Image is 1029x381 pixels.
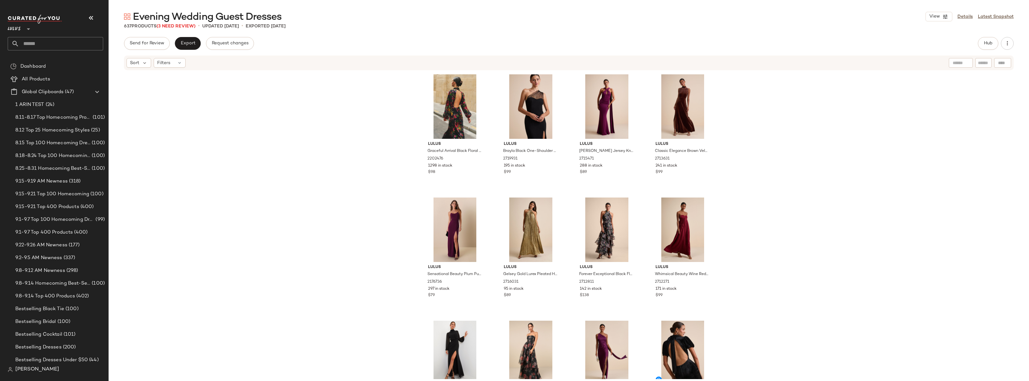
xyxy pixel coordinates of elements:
[15,331,62,338] span: Bestselling Cocktail
[22,88,64,96] span: Global Clipboards
[650,74,715,139] img: 2713631_02_front_2025-08-26.jpg
[206,37,254,50] button: Request changes
[242,22,243,30] span: •
[427,279,442,285] span: 2176736
[65,267,78,274] span: (298)
[504,293,511,298] span: $89
[157,24,196,29] span: (3 Need Review)
[68,178,81,185] span: (318)
[15,216,94,223] span: 9.1-9.7 Top 100 Homecoming Dresses
[124,37,170,50] button: Send for Review
[15,229,73,236] span: 9.1-9.7 Top 400 Products
[15,254,62,262] span: 9.2-9.5 AM Newness
[423,74,487,139] img: 13112121_2202476.jpg
[580,286,602,292] span: 142 in stock
[503,156,518,162] span: 2719931
[984,41,993,46] span: Hub
[503,148,557,154] span: Brayla Black One-Shoulder Mermaid Maxi Dress
[64,305,79,313] span: (100)
[90,127,100,134] span: (25)
[15,101,44,108] span: 1 ARIN TEST
[130,60,139,66] span: Sort
[8,15,62,24] img: cfy_white_logo.C9jOOHJF.svg
[575,198,639,262] img: 2712811_02_front_2025-08-11.jpg
[579,279,594,285] span: 2712811
[655,279,669,285] span: 2712271
[202,23,239,30] p: updated [DATE]
[15,203,79,211] span: 9.15-9.21 Top 400 Products
[15,178,68,185] span: 9.15-9.19 AM Newness
[90,165,105,172] span: (100)
[15,280,90,287] span: 9.8-9.14 Homecoming Best-Sellers
[428,286,449,292] span: 297 in stock
[427,156,443,162] span: 2202476
[124,23,196,30] div: Products
[64,88,74,96] span: (47)
[90,280,105,287] span: (100)
[22,76,50,83] span: All Products
[428,265,482,270] span: Lulus
[44,101,55,108] span: (24)
[8,367,13,372] img: svg%3e
[73,229,88,236] span: (400)
[427,272,481,277] span: Sensational Beauty Plum Purple Strapless Maxi Dress
[75,293,89,300] span: (402)
[656,286,677,292] span: 171 in stock
[15,267,65,274] span: 9.8-9.12 AM Newness
[15,293,75,300] span: 9.8-9.14 Top 400 Producs
[427,148,481,154] span: Graceful Arrival Black Floral Burnout Backless Maxi Dress
[15,139,90,147] span: 8.15 Top 100 Homecoming Dresses
[88,356,99,364] span: (44)
[15,127,90,134] span: 8.12 Top 25 Homecoming Styles
[62,344,76,351] span: (200)
[20,63,46,70] span: Dashboard
[15,305,64,313] span: Bestselling Black Tie
[15,114,91,121] span: 8.11-8.17 Top Homecoming Product
[580,293,589,298] span: $138
[655,156,670,162] span: 2713631
[957,13,973,20] a: Details
[90,152,105,160] span: (100)
[8,22,21,33] span: Lulus
[978,13,1014,20] a: Latest Snapshot
[124,24,132,29] span: 637
[62,331,76,338] span: (101)
[579,148,633,154] span: [PERSON_NAME] Jersey Knit Keyhole Cutout Sash Maxi Dress
[655,272,709,277] span: Whimsical Beauty Wine Red Satin Plisse Strapless Maxi Dress
[579,156,594,162] span: 2715471
[504,286,524,292] span: 95 in stock
[15,242,67,249] span: 9.22-9.26 AM Newness
[175,37,201,50] button: Export
[133,11,281,24] span: Evening Wedding Guest Dresses
[580,169,587,175] span: $89
[67,242,80,249] span: (177)
[129,41,164,46] span: Send for Review
[580,141,634,147] span: Lulus
[198,22,200,30] span: •
[580,265,634,270] span: Lulus
[503,272,557,277] span: Gelsey Gold Lurex Pleated Halter Shift Maxi Dress
[157,60,170,66] span: Filters
[428,163,452,169] span: 1298 in stock
[94,216,105,223] span: (99)
[656,169,663,175] span: $99
[575,74,639,139] img: 2715471_02_front_2025-09-02.jpg
[56,318,71,325] span: (100)
[503,279,518,285] span: 2716031
[579,272,633,277] span: Forever Exceptional Black Floral Halter Organza Maxi Dress
[656,163,677,169] span: 241 in stock
[246,23,286,30] p: Exported [DATE]
[650,198,715,262] img: 2712271_02_front_2025-08-05.jpg
[504,141,558,147] span: Lulus
[499,74,563,139] img: 2719931_01_hero_2025-09-02.jpg
[91,114,105,121] span: (101)
[504,163,525,169] span: 195 in stock
[15,344,62,351] span: Bestselling Dresses
[15,356,88,364] span: Bestselling Dresses Under $50
[211,41,249,46] span: Request changes
[62,254,75,262] span: (337)
[978,37,998,50] button: Hub
[655,148,709,154] span: Classic Elegance Brown Velvet Sleeveless Mock Neck Maxi Dress
[656,293,663,298] span: $99
[428,141,482,147] span: Lulus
